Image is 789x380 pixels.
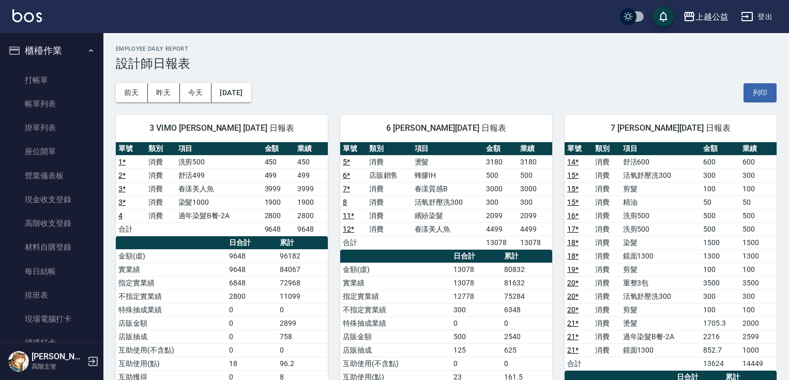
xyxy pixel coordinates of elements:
[740,263,777,276] td: 100
[620,330,701,343] td: 過年染髮B餐-2A
[502,303,552,316] td: 6348
[518,155,552,169] td: 3180
[262,182,295,195] td: 3999
[565,357,593,370] td: 合計
[593,290,620,303] td: 消費
[4,188,99,211] a: 現金收支登錄
[518,236,552,249] td: 13078
[116,290,226,303] td: 不指定實業績
[277,290,328,303] td: 11099
[620,316,701,330] td: 燙髮
[502,250,552,263] th: 累計
[593,195,620,209] td: 消費
[295,169,328,182] td: 499
[226,343,277,357] td: 0
[146,155,176,169] td: 消費
[483,155,518,169] td: 3180
[176,142,262,156] th: 項目
[295,142,328,156] th: 業績
[116,343,226,357] td: 互助使用(不含點)
[518,195,552,209] td: 300
[176,195,262,209] td: 染髮1000
[701,263,740,276] td: 100
[116,249,226,263] td: 金額(虛)
[118,211,123,220] a: 4
[695,10,729,23] div: 上越公益
[116,222,146,236] td: 合計
[740,316,777,330] td: 2000
[593,263,620,276] td: 消費
[262,142,295,156] th: 金額
[262,169,295,182] td: 499
[451,316,502,330] td: 0
[277,316,328,330] td: 2899
[701,357,740,370] td: 13624
[565,142,777,371] table: a dense table
[340,316,451,330] td: 特殊抽成業績
[451,250,502,263] th: 日合計
[620,155,701,169] td: 舒活600
[116,45,777,52] h2: Employee Daily Report
[701,316,740,330] td: 1705.3
[620,142,701,156] th: 項目
[593,276,620,290] td: 消費
[620,303,701,316] td: 剪髮
[701,236,740,249] td: 1500
[4,235,99,259] a: 材料自購登錄
[593,249,620,263] td: 消費
[518,222,552,236] td: 4499
[701,195,740,209] td: 50
[740,142,777,156] th: 業績
[343,198,347,206] a: 8
[176,182,262,195] td: 春漾美人魚
[593,182,620,195] td: 消費
[226,276,277,290] td: 6848
[412,195,483,209] td: 活氧舒壓洗300
[116,276,226,290] td: 指定實業績
[226,263,277,276] td: 9648
[277,330,328,343] td: 758
[146,169,176,182] td: 消費
[740,303,777,316] td: 100
[740,182,777,195] td: 100
[740,357,777,370] td: 14449
[701,343,740,357] td: 852.7
[740,155,777,169] td: 600
[740,330,777,343] td: 2599
[340,276,451,290] td: 實業績
[295,155,328,169] td: 450
[262,209,295,222] td: 2800
[577,123,764,133] span: 7 [PERSON_NAME][DATE] 日報表
[340,142,367,156] th: 單號
[340,303,451,316] td: 不指定實業績
[483,169,518,182] td: 500
[128,123,315,133] span: 3 VIMO [PERSON_NAME] [DATE] 日報表
[679,6,733,27] button: 上越公益
[701,142,740,156] th: 金額
[593,330,620,343] td: 消費
[146,195,176,209] td: 消費
[295,182,328,195] td: 3999
[593,155,620,169] td: 消費
[451,357,502,370] td: 0
[367,155,412,169] td: 消費
[451,303,502,316] td: 300
[4,164,99,188] a: 營業儀表板
[565,142,593,156] th: 單號
[116,142,146,156] th: 單號
[4,68,99,92] a: 打帳單
[262,155,295,169] td: 450
[620,276,701,290] td: 重整3包
[4,140,99,163] a: 座位開單
[4,37,99,64] button: 櫃檯作業
[451,263,502,276] td: 13078
[116,303,226,316] td: 特殊抽成業績
[367,195,412,209] td: 消費
[176,169,262,182] td: 舒活499
[340,236,367,249] td: 合計
[148,83,180,102] button: 昨天
[502,357,552,370] td: 0
[593,169,620,182] td: 消費
[740,236,777,249] td: 1500
[701,182,740,195] td: 100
